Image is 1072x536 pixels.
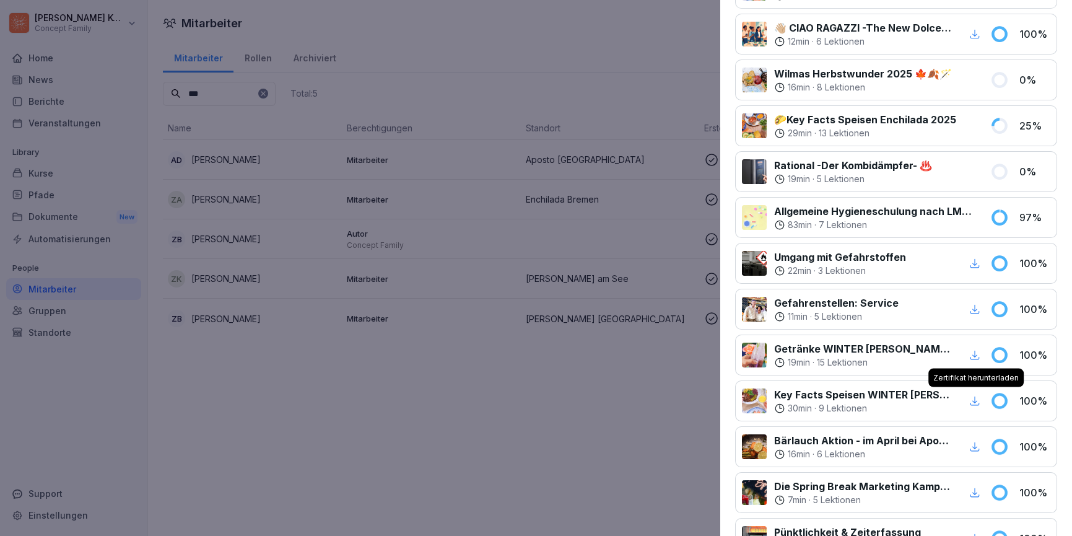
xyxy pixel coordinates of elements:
p: 16 min [788,448,810,460]
p: 5 Lektionen [813,494,861,506]
p: 30 min [788,402,812,415]
div: · [774,127,956,139]
div: · [774,81,952,94]
p: Rational -Der Kombidämpfer- ♨️ [774,158,932,173]
p: 25 % [1019,118,1050,133]
p: 100 % [1019,256,1050,271]
p: 100 % [1019,348,1050,362]
div: · [774,265,906,277]
div: Zertifikat herunterladen [928,369,1024,387]
p: 97 % [1019,210,1050,225]
p: 6 Lektionen [817,448,865,460]
div: · [774,356,952,369]
p: Allgemeine Hygieneschulung nach LMHV §4 & gemäß §43 IFSG [774,204,975,219]
p: Bärlauch Aktion - im April bei Aposto 🐻 [774,433,952,448]
p: 👋🏼 CIAO RAGAZZI -The New Dolce Vita- Apostorelaunch [774,20,952,35]
p: 100 % [1019,302,1050,317]
div: · [774,310,899,323]
p: 83 min [788,219,812,231]
p: 100 % [1019,393,1050,408]
div: · [774,173,932,185]
p: 8 Lektionen [817,81,865,94]
p: 15 Lektionen [817,356,868,369]
p: 13 Lektionen [819,127,869,139]
p: 0 % [1019,164,1050,179]
div: · [774,219,975,231]
p: 7 Lektionen [819,219,867,231]
p: Wilmas Herbstwunder 2025 🍁🍂🪄 [774,66,952,81]
p: 11 min [788,310,808,323]
p: Getränke WINTER [PERSON_NAME] 🥤 [774,341,952,356]
p: 100 % [1019,439,1050,454]
p: 🌮Key Facts Speisen Enchilada 2025 [774,112,956,127]
p: 22 min [788,265,811,277]
div: · [774,494,952,506]
p: 3 Lektionen [818,265,866,277]
p: Gefahrenstellen: Service [774,296,899,310]
p: 19 min [788,356,810,369]
p: 100 % [1019,485,1050,500]
p: 9 Lektionen [819,402,867,415]
div: · [774,402,952,415]
p: 6 Lektionen [816,35,865,48]
p: Die Spring Break Marketing Kampagnen 🌼💰 [774,479,952,494]
p: Umgang mit Gefahrstoffen [774,250,906,265]
p: 100 % [1019,27,1050,42]
p: 29 min [788,127,812,139]
p: 12 min [788,35,809,48]
p: 5 Lektionen [817,173,865,185]
p: Key Facts Speisen WINTER [PERSON_NAME] 🥗 [774,387,952,402]
p: 19 min [788,173,810,185]
div: · [774,448,952,460]
p: 7 min [788,494,806,506]
p: 5 Lektionen [814,310,862,323]
p: 16 min [788,81,810,94]
p: 0 % [1019,72,1050,87]
div: · [774,35,952,48]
